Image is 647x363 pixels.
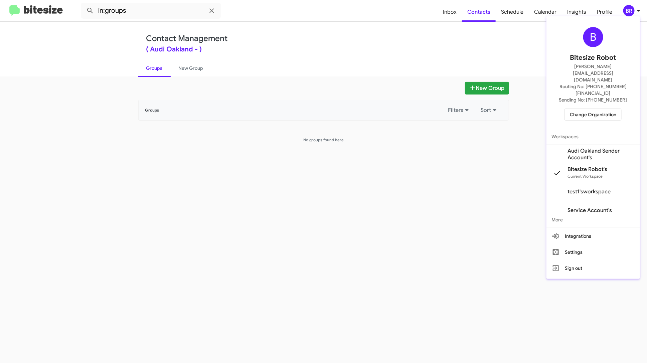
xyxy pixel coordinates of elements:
[570,109,616,120] span: Change Organization
[546,212,640,228] span: More
[568,166,608,173] span: Bitesize Robot's
[554,83,632,97] span: Routing No: [PHONE_NUMBER][FINANCIAL_ID]
[546,260,640,276] button: Sign out
[568,148,635,161] span: Audi Oakland Sender Account's
[554,63,632,83] span: [PERSON_NAME][EMAIL_ADDRESS][DOMAIN_NAME]
[546,244,640,260] button: Settings
[559,97,627,103] span: Sending No: [PHONE_NUMBER]
[546,228,640,244] button: Integrations
[568,188,611,195] span: test1'sworkspace
[568,207,612,214] span: Service Account's
[564,109,622,121] button: Change Organization
[570,52,616,63] span: Bitesize Robot
[583,27,603,47] div: B
[568,174,603,179] span: Current Workspace
[546,129,640,145] span: Workspaces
